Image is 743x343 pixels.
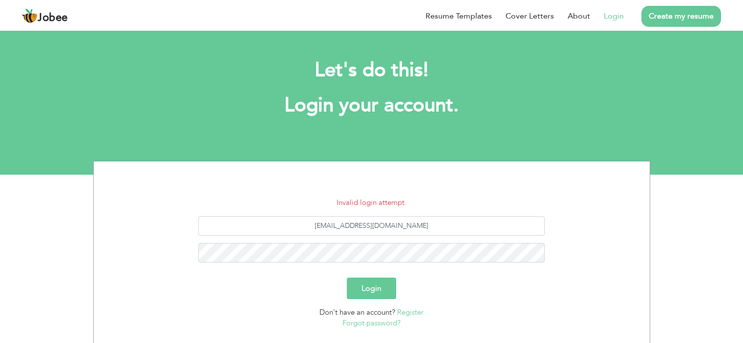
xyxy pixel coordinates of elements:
a: Forgot password? [342,318,401,328]
a: Jobee [22,8,68,24]
button: Login [347,278,396,299]
a: Register [397,307,424,317]
h2: Let's do this! [108,58,636,83]
a: About [568,10,590,22]
span: Don't have an account? [319,307,395,317]
a: Create my resume [641,6,721,27]
a: Cover Letters [506,10,554,22]
h1: Login your account. [108,93,636,118]
li: Invalid login attempt. [101,197,642,208]
a: Login [604,10,624,22]
img: jobee.io [22,8,38,24]
input: Email [198,216,545,236]
span: Jobee [38,13,68,23]
a: Resume Templates [425,10,492,22]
